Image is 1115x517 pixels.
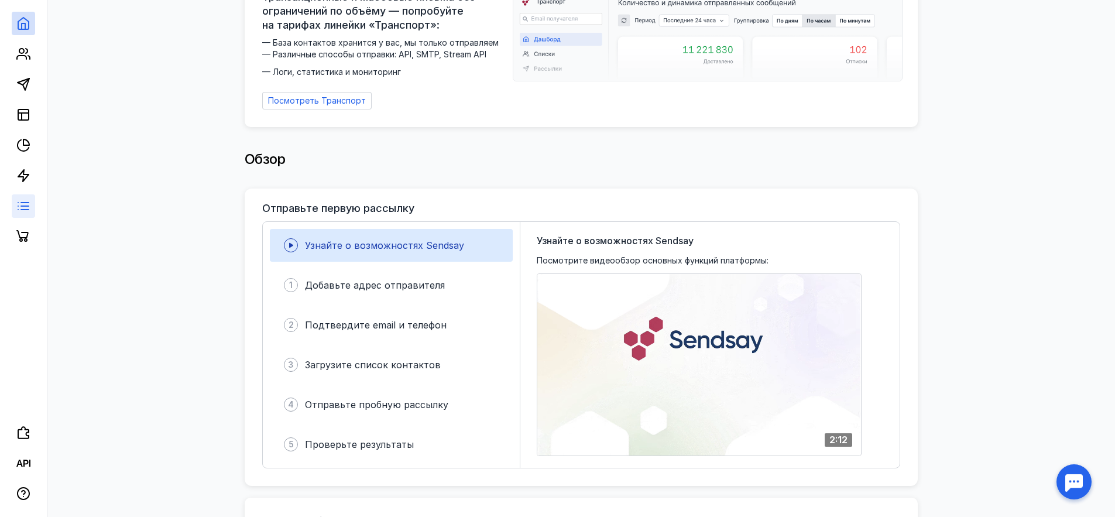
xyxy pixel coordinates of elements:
span: Узнайте о возможностях Sendsay [537,234,694,248]
div: 2:12 [825,433,852,447]
a: Посмотреть Транспорт [262,92,372,109]
span: Обзор [245,150,286,167]
span: 4 [288,399,294,410]
span: Посмотреть Транспорт [268,96,366,106]
span: Добавьте адрес отправителя [305,279,445,291]
span: Посмотрите видеообзор основных функций платформы: [537,255,769,266]
span: — База контактов хранится у вас, мы только отправляем — Различные способы отправки: API, SMTP, St... [262,37,506,78]
h3: Отправьте первую рассылку [262,203,414,214]
span: Загрузите список контактов [305,359,441,371]
span: 1 [289,279,293,291]
span: Узнайте о возможностях Sendsay [305,239,464,251]
span: Проверьте результаты [305,439,414,450]
span: Отправьте пробную рассылку [305,399,448,410]
span: Подтвердите email и телефон [305,319,447,331]
span: 5 [289,439,294,450]
span: 2 [289,319,294,331]
span: 3 [288,359,294,371]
